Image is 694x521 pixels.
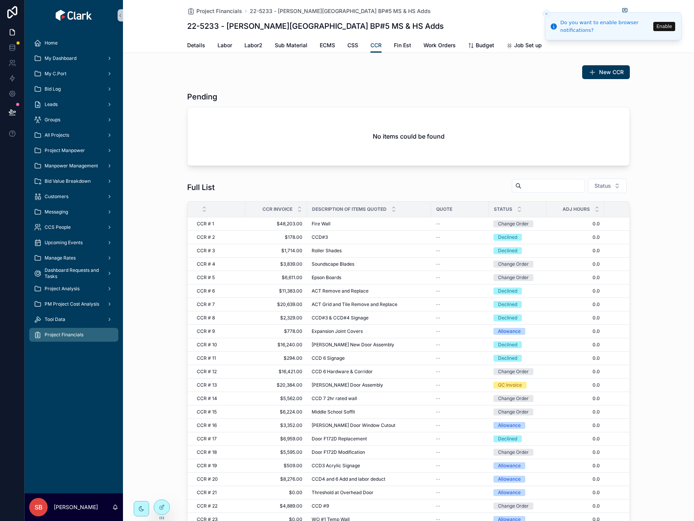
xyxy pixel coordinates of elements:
a: Change Order [493,261,542,268]
span: -- [436,221,440,227]
span: -- [436,275,440,281]
a: Declined [493,341,542,348]
a: Expansion Joint Covers [312,328,427,334]
a: Change Order [493,368,542,375]
div: scrollable content [25,31,123,352]
a: GC Invoice [493,382,542,389]
a: CSS [347,38,358,54]
a: Labor2 [244,38,262,54]
a: CCR # 4 [197,261,241,267]
a: Change Order [493,274,542,281]
span: [PERSON_NAME] Door Assembly [312,382,383,388]
a: Details [187,38,205,54]
span: Roller Shades [312,248,342,254]
img: App logo [55,9,92,22]
a: CCR # 13 [197,382,241,388]
a: CCR # 9 [197,328,241,334]
span: -- [436,234,440,240]
a: 0.0 [551,248,600,254]
span: CCR # 3 [197,248,215,254]
span: $778.00 [250,328,302,334]
a: CCD#3 & CCD#4 Signage [312,315,427,321]
span: $0.00 [605,234,667,240]
span: 0.0 [551,422,600,428]
a: Middle School Soffit [312,409,427,415]
span: $0.00 [605,382,667,388]
a: -- [436,422,484,428]
span: Groups [45,117,60,123]
a: Change Order [493,395,542,402]
a: $11,383.00 [250,288,302,294]
a: $6,611.00 [250,275,302,281]
a: All Projects [29,128,118,142]
a: -- [436,409,484,415]
a: Project Financials [29,328,118,342]
span: Middle School Soffit [312,409,355,415]
span: Project Analysis [45,286,80,292]
a: Bid Value Breakdown [29,174,118,188]
a: CCR # 16 [197,422,241,428]
a: $48,203.00 [250,221,302,227]
span: -- [436,301,440,308]
a: CCR # 6 [197,288,241,294]
a: $0.00 [605,221,667,227]
a: $16,421.00 [250,369,302,375]
div: Allowance [498,422,521,429]
div: Declined [498,435,517,442]
span: CCR # 1 [197,221,214,227]
a: $178.00 [250,234,302,240]
a: $0.00 [605,409,667,415]
span: Project Manpower [45,147,85,154]
a: 22-5233 - [PERSON_NAME][GEOGRAPHIC_DATA] BP#5 MS & HS Adds [250,7,431,15]
a: $0.00 [605,275,667,281]
span: Bid Log [45,86,61,92]
a: $0.00 [605,301,667,308]
span: $1,714.00 [250,248,302,254]
a: 0.0 [551,342,600,348]
a: ACT Grid and Tile Remove and Replace [312,301,427,308]
a: -- [436,288,484,294]
a: Epson Boards [312,275,427,281]
span: CCD 7 2hr rated wall [312,395,357,402]
a: 0.0 [551,369,600,375]
a: Labor [217,38,232,54]
span: CCR # 2 [197,234,215,240]
span: Fire Wall [312,221,330,227]
span: Home [45,40,58,46]
a: $0.00 [605,315,667,321]
a: -- [436,221,484,227]
span: Messaging [45,209,68,215]
a: 0.0 [551,395,600,402]
span: $5,562.00 [250,395,302,402]
span: 0.0 [551,409,600,415]
span: CCR # 7 [197,301,215,308]
a: ACT Remove and Replace [312,288,427,294]
span: CCR # 11 [197,355,216,361]
a: $20,639.00 [250,301,302,308]
a: CCR # 7 [197,301,241,308]
div: Allowance [498,328,521,335]
div: Change Order [498,368,529,375]
a: $20,384.00 [250,382,302,388]
span: -- [436,369,440,375]
span: CCR [370,41,382,49]
span: Manage Rates [45,255,76,261]
a: $0.00 [605,248,667,254]
a: Declined [493,288,542,294]
span: -- [436,422,440,428]
span: $0.00 [605,342,667,348]
span: CCR # 8 [197,315,215,321]
a: CCR # 15 [197,409,241,415]
a: Messaging [29,205,118,219]
a: Bid Log [29,82,118,96]
a: Dashboard Requests and Tasks [29,266,118,280]
a: CCD 6 Hardware & Corridor [312,369,427,375]
span: Soundscape Blades [312,261,354,267]
span: $0.00 [605,355,667,361]
span: 0.0 [551,234,600,240]
a: Groups [29,113,118,127]
span: CCD#3 [312,234,328,240]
